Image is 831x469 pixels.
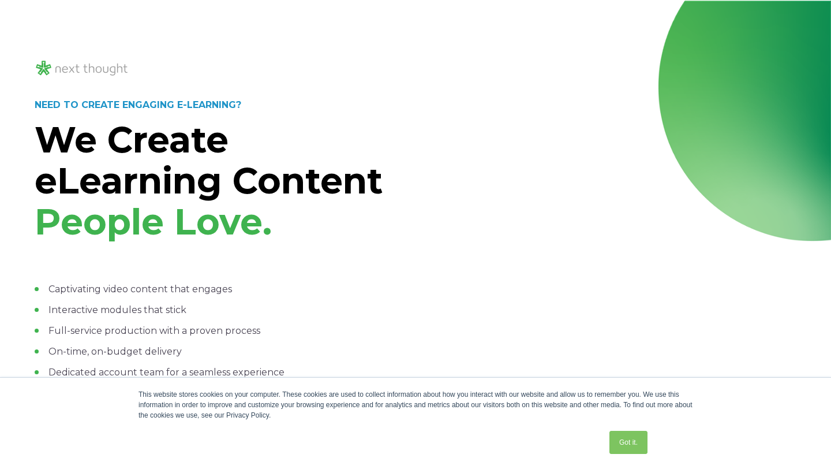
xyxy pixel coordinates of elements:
span: Full-service production with a proven process [48,325,260,336]
div: This website stores cookies on your computer. These cookies are used to collect information about... [138,389,692,420]
span: Captivating video content that engages [48,284,232,295]
strong: We Create eLearning Content [35,118,383,203]
span: Interactive modules that stick [48,304,186,315]
strong: NEED TO CREATE ENGAGING E-LEARNING? [35,99,241,110]
span: People Love. [35,200,272,244]
img: NT_Logo_LightMode [35,59,129,78]
span: Dedicated account team for a seamless experience [48,367,285,378]
iframe: Next-Gen Learning Experiences [449,100,772,282]
span: On-time, on-budget delivery [48,346,182,357]
a: Got it. [609,431,647,454]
